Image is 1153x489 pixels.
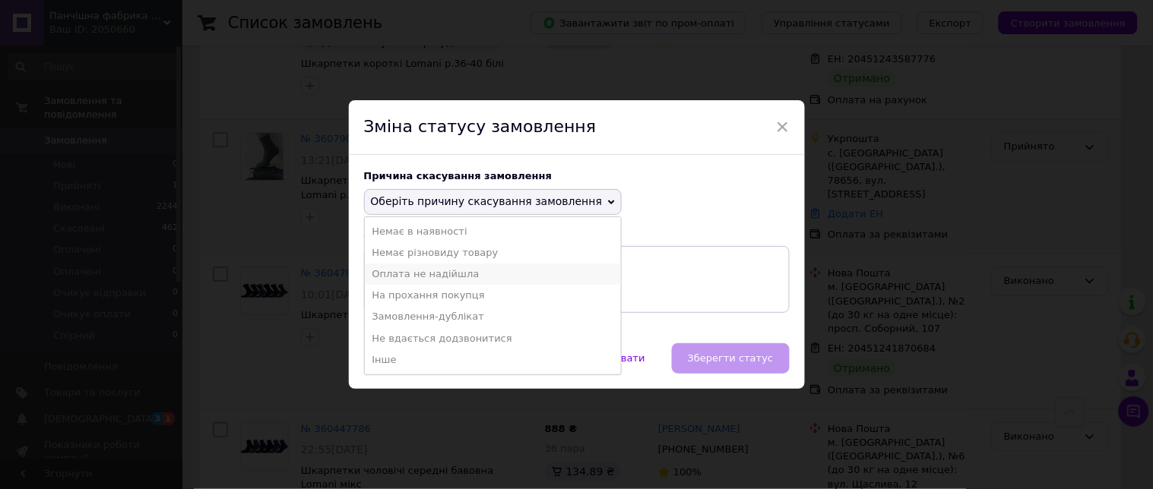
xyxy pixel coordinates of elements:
li: Не вдається додзвонитися [365,328,622,349]
li: На прохання покупця [365,285,622,306]
span: × [776,114,790,140]
li: Немає в наявності [365,221,622,242]
li: Немає різновиду товару [365,242,622,263]
li: Інше [365,349,622,371]
li: Замовлення-дублікат [365,306,622,327]
li: Оплата не надійшла [365,263,622,285]
span: Оберіть причину скасування замовлення [371,195,603,207]
div: Зміна статусу замовлення [349,100,805,155]
div: Причина скасування замовлення [364,170,790,181]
